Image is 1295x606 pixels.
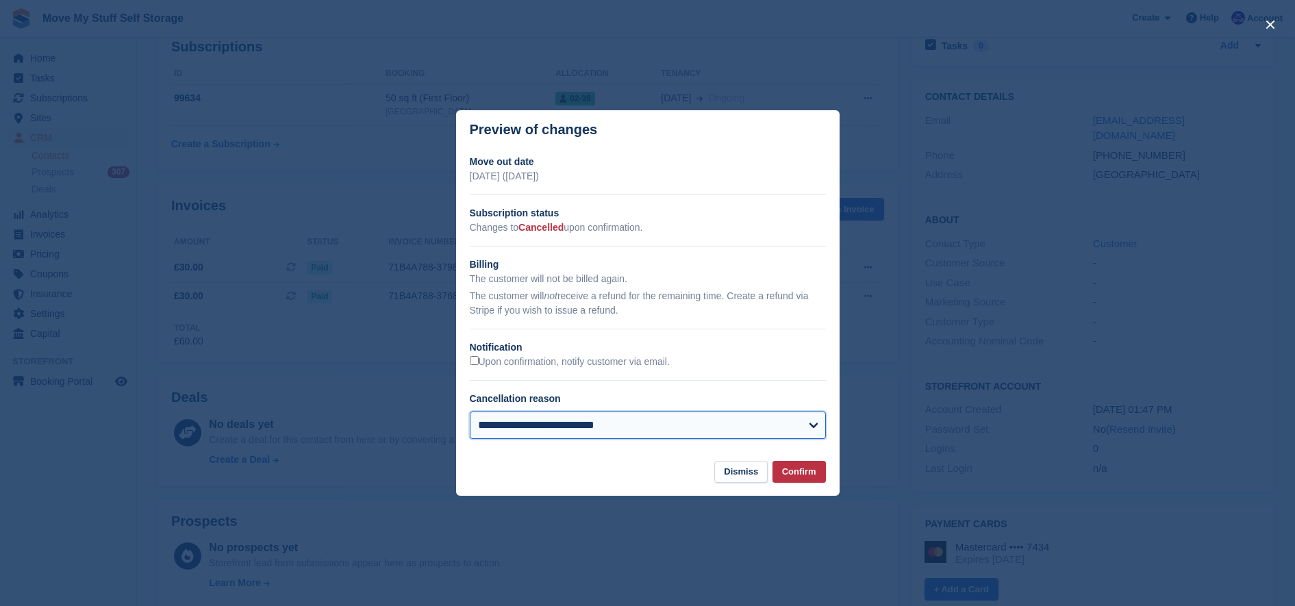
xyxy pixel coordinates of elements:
[470,356,670,368] label: Upon confirmation, notify customer via email.
[470,393,561,404] label: Cancellation reason
[470,272,826,286] p: The customer will not be billed again.
[470,169,826,184] p: [DATE] ([DATE])
[470,340,826,355] h2: Notification
[772,461,826,483] button: Confirm
[544,290,557,301] em: not
[470,257,826,272] h2: Billing
[518,222,564,233] span: Cancelled
[470,155,826,169] h2: Move out date
[470,220,826,235] p: Changes to upon confirmation.
[714,461,768,483] button: Dismiss
[470,289,826,318] p: The customer will receive a refund for the remaining time. Create a refund via Stripe if you wish...
[1259,14,1281,36] button: close
[470,356,479,365] input: Upon confirmation, notify customer via email.
[470,122,598,138] p: Preview of changes
[470,206,826,220] h2: Subscription status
